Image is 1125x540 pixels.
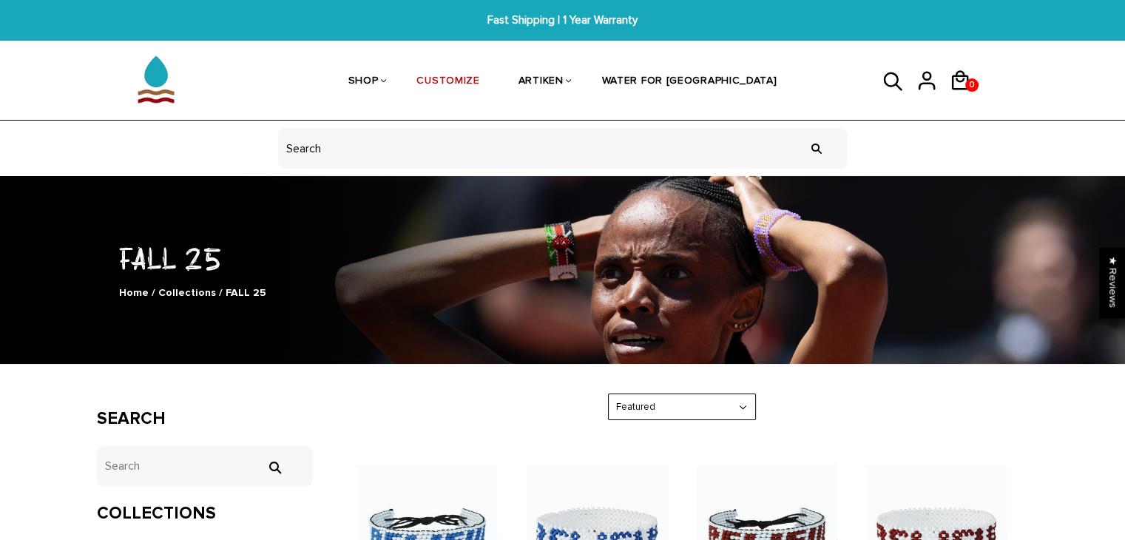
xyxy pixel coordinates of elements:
[97,446,314,487] input: Search
[348,43,379,121] a: SHOP
[97,503,314,524] h3: Collections
[97,238,1029,277] h1: FALL 25
[260,461,289,474] input: Search
[158,286,216,299] a: Collections
[802,121,831,176] input: Search
[966,75,978,95] span: 0
[219,286,223,299] span: /
[119,286,149,299] a: Home
[1100,247,1125,317] div: Click to open Judge.me floating reviews tab
[416,43,479,121] a: CUSTOMIZE
[518,43,564,121] a: ARTIKEN
[602,43,777,121] a: WATER FOR [GEOGRAPHIC_DATA]
[278,128,848,169] input: header search
[346,12,778,29] span: Fast Shipping | 1 Year Warranty
[226,286,266,299] span: FALL 25
[97,408,314,430] h3: Search
[949,96,982,98] a: 0
[152,286,155,299] span: /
